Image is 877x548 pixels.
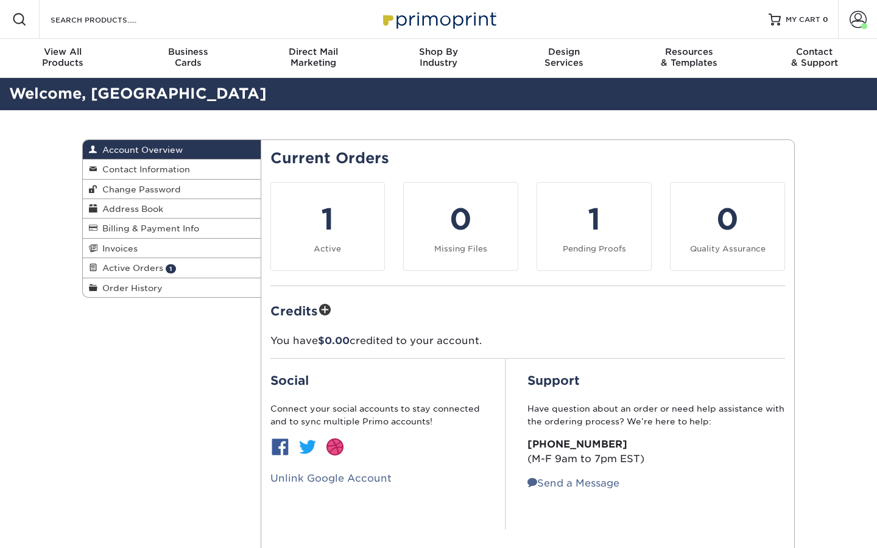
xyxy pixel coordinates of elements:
a: 1 Active [270,182,386,271]
p: Connect your social accounts to stay connected and to sync multiple Primo accounts! [270,402,484,427]
a: BusinessCards [125,39,251,78]
a: DesignServices [501,39,627,78]
span: Shop By [376,46,501,57]
img: btn-dribbble.jpg [325,437,345,457]
div: 0 [411,197,510,241]
img: btn-facebook.jpg [270,437,290,457]
a: Shop ByIndustry [376,39,501,78]
span: MY CART [786,15,820,25]
h2: Social [270,373,484,388]
a: Unlink Google Account [270,472,392,484]
span: Change Password [97,184,181,194]
small: Pending Proofs [563,244,626,253]
a: Invoices [83,239,261,258]
div: Cards [125,46,251,68]
small: Missing Files [434,244,487,253]
a: Change Password [83,180,261,199]
span: Resources [627,46,752,57]
span: Direct Mail [250,46,376,57]
span: Active Orders [97,263,163,273]
div: Services [501,46,627,68]
a: Send a Message [527,477,619,489]
span: Contact [752,46,877,57]
span: 0 [823,15,828,24]
div: Industry [376,46,501,68]
span: Address Book [97,204,163,214]
h2: Credits [270,301,786,320]
strong: [PHONE_NUMBER] [527,438,627,450]
small: Quality Assurance [690,244,766,253]
h2: Support [527,373,785,388]
a: Active Orders 1 [83,258,261,278]
a: Contact Information [83,160,261,179]
a: Resources& Templates [627,39,752,78]
p: (M-F 9am to 7pm EST) [527,437,785,466]
a: Account Overview [83,140,261,160]
img: Primoprint [378,6,499,32]
a: Address Book [83,199,261,219]
div: & Support [752,46,877,68]
span: $0.00 [318,335,350,346]
img: btn-twitter.jpg [298,437,317,457]
span: Design [501,46,627,57]
div: 1 [544,197,644,241]
div: 0 [678,197,777,241]
p: You have credited to your account. [270,334,786,348]
span: 1 [166,264,176,273]
a: Contact& Support [752,39,877,78]
span: Business [125,46,251,57]
div: & Templates [627,46,752,68]
h2: Current Orders [270,150,786,167]
input: SEARCH PRODUCTS..... [49,12,168,27]
a: 0 Missing Files [403,182,518,271]
a: 1 Pending Proofs [537,182,652,271]
span: Account Overview [97,145,183,155]
div: 1 [278,197,378,241]
span: Contact Information [97,164,190,174]
span: Order History [97,283,163,293]
a: 0 Quality Assurance [670,182,785,271]
small: Active [314,244,341,253]
span: Invoices [97,244,138,253]
a: Direct MailMarketing [250,39,376,78]
div: Marketing [250,46,376,68]
span: Billing & Payment Info [97,223,199,233]
a: Order History [83,278,261,297]
p: Have question about an order or need help assistance with the ordering process? We’re here to help: [527,402,785,427]
a: Billing & Payment Info [83,219,261,238]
